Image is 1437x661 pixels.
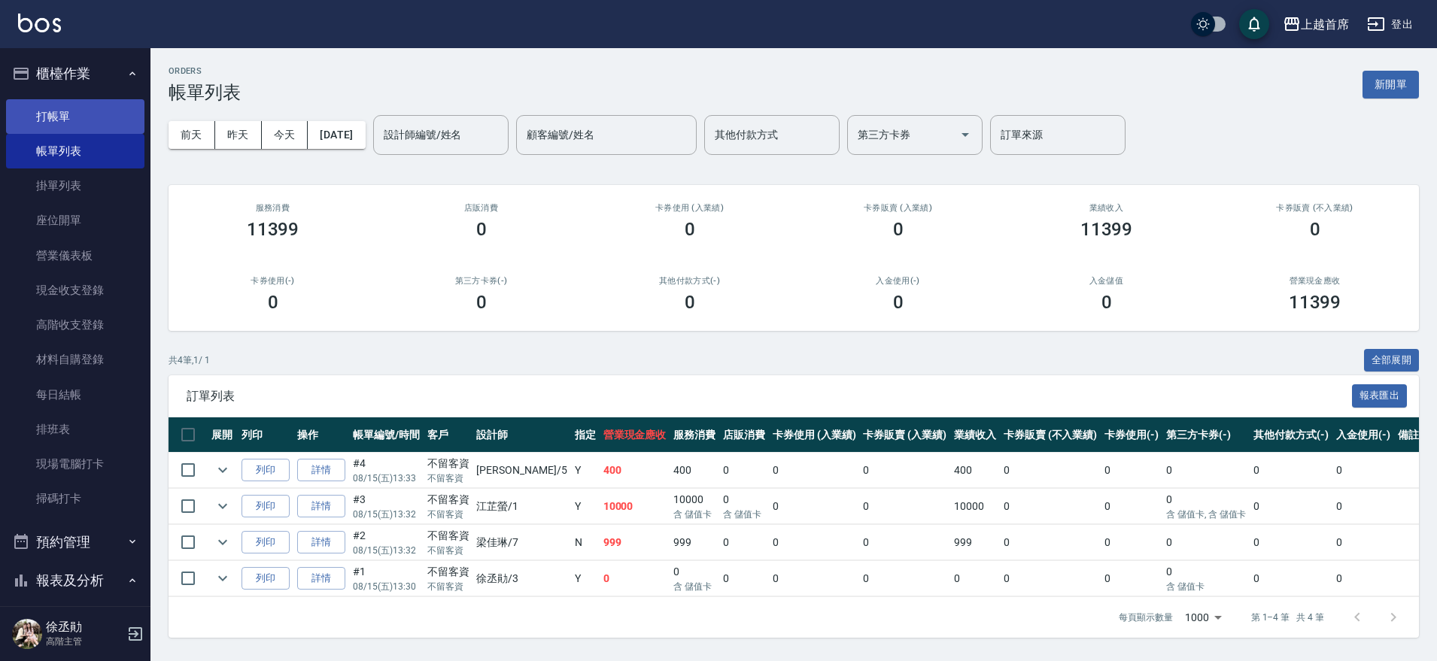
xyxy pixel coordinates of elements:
[1000,453,1101,488] td: 0
[169,82,241,103] h3: 帳單列表
[6,342,144,377] a: 材料自購登錄
[723,508,765,521] p: 含 儲值卡
[1162,417,1250,453] th: 第三方卡券(-)
[1352,384,1408,408] button: 報表匯出
[427,580,469,593] p: 不留客資
[950,525,1000,560] td: 999
[685,292,695,313] h3: 0
[472,453,570,488] td: [PERSON_NAME] /5
[859,453,950,488] td: 0
[1101,561,1162,596] td: 0
[6,203,144,238] a: 座位開單
[1364,349,1420,372] button: 全部展開
[1332,453,1394,488] td: 0
[238,417,293,453] th: 列印
[893,292,904,313] h3: 0
[427,564,469,580] div: 不留客資
[1101,417,1162,453] th: 卡券使用(-)
[208,417,238,453] th: 展開
[600,561,670,596] td: 0
[349,417,424,453] th: 帳單編號/時間
[600,525,670,560] td: 999
[395,203,567,213] h2: 店販消費
[1000,561,1101,596] td: 0
[1363,71,1419,99] button: 新開單
[670,561,719,596] td: 0
[1000,525,1101,560] td: 0
[6,481,144,516] a: 掃碼打卡
[673,508,715,521] p: 含 儲值卡
[953,123,977,147] button: Open
[1020,203,1192,213] h2: 業績收入
[769,453,860,488] td: 0
[571,561,600,596] td: Y
[211,459,234,481] button: expand row
[719,561,769,596] td: 0
[46,635,123,648] p: 高階主管
[769,525,860,560] td: 0
[353,580,420,593] p: 08/15 (五) 13:30
[211,531,234,553] button: expand row
[1394,417,1423,453] th: 備註
[1080,219,1133,240] h3: 11399
[1162,453,1250,488] td: 0
[297,531,345,554] a: 詳情
[1020,276,1192,286] h2: 入金儲值
[950,417,1000,453] th: 業績收入
[1101,453,1162,488] td: 0
[424,417,473,453] th: 客戶
[1179,597,1227,638] div: 1000
[1000,489,1101,524] td: 0
[1332,489,1394,524] td: 0
[353,544,420,557] p: 08/15 (五) 13:32
[476,292,487,313] h3: 0
[349,525,424,560] td: #2
[812,203,984,213] h2: 卡券販賣 (入業績)
[427,492,469,508] div: 不留客資
[353,508,420,521] p: 08/15 (五) 13:32
[1289,292,1341,313] h3: 11399
[6,412,144,447] a: 排班表
[670,453,719,488] td: 400
[353,471,420,485] p: 08/15 (五) 13:33
[18,14,61,32] img: Logo
[571,417,600,453] th: 指定
[1332,417,1394,453] th: 入金使用(-)
[6,377,144,412] a: 每日結帳
[1101,489,1162,524] td: 0
[1251,611,1324,624] p: 第 1–4 筆 共 4 筆
[169,121,215,149] button: 前天
[297,495,345,518] a: 詳情
[211,495,234,517] button: expand row
[1162,561,1250,596] td: 0
[6,273,144,308] a: 現金收支登錄
[427,456,469,471] div: 不留客資
[427,508,469,521] p: 不留客資
[169,66,241,76] h2: ORDERS
[1239,9,1269,39] button: save
[472,525,570,560] td: 梁佳琳 /7
[6,606,144,641] a: 報表目錄
[950,489,1000,524] td: 10000
[1229,203,1401,213] h2: 卡券販賣 (不入業績)
[349,453,424,488] td: #4
[719,453,769,488] td: 0
[571,453,600,488] td: Y
[1361,11,1419,38] button: 登出
[6,238,144,273] a: 營業儀表板
[603,276,776,286] h2: 其他付款方式(-)
[673,580,715,593] p: 含 儲值卡
[812,276,984,286] h2: 入金使用(-)
[242,459,290,482] button: 列印
[215,121,262,149] button: 昨天
[670,525,719,560] td: 999
[427,544,469,557] p: 不留客資
[1162,489,1250,524] td: 0
[600,489,670,524] td: 10000
[603,203,776,213] h2: 卡券使用 (入業績)
[1250,453,1332,488] td: 0
[571,489,600,524] td: Y
[1229,276,1401,286] h2: 營業現金應收
[719,417,769,453] th: 店販消費
[297,459,345,482] a: 詳情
